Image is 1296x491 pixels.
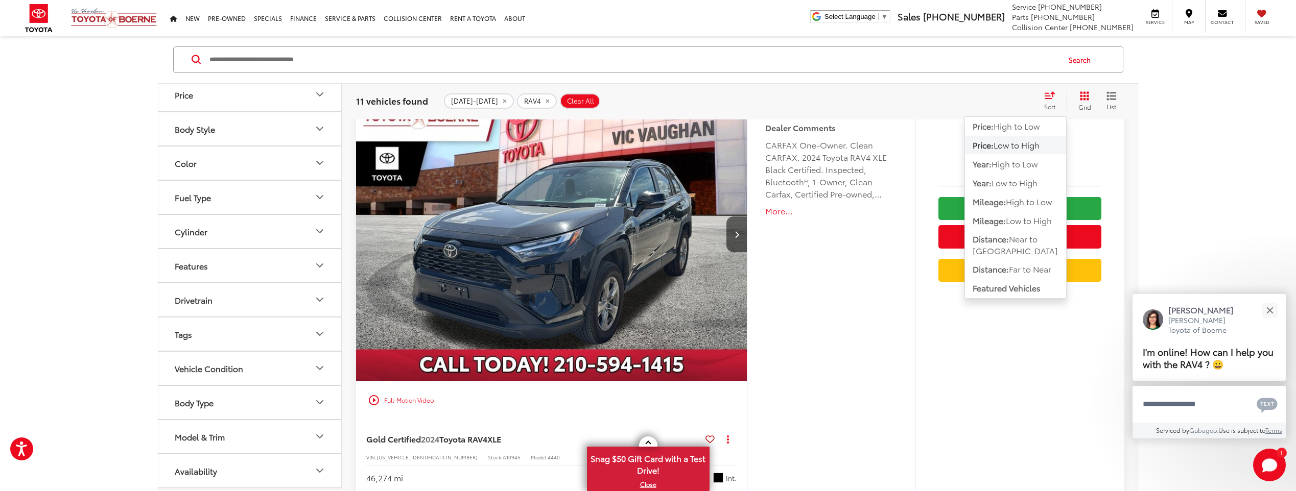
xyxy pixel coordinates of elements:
[314,226,326,238] div: Cylinder
[1012,22,1068,32] span: Collision Center
[175,432,225,441] div: Model & Trim
[1168,304,1244,315] p: [PERSON_NAME]
[524,97,541,105] span: RAV4
[175,158,197,168] div: Color
[719,430,737,448] button: Actions
[965,117,1066,135] button: Price:High to Low
[992,177,1038,188] span: Low to High
[1251,19,1273,26] span: Saved
[175,261,208,271] div: Features
[208,47,1059,72] input: Search by Make, Model, or Keyword
[973,282,1041,293] span: Featured Vehicles
[560,93,600,109] button: Clear All
[1156,426,1189,434] span: Serviced by
[488,453,503,461] span: Stock:
[1031,12,1095,22] span: [PHONE_NUMBER]
[973,233,1009,244] span: Distance:
[726,473,737,483] span: Int.
[314,89,326,101] div: Price
[1078,103,1091,111] span: Grid
[158,78,342,111] button: PricePrice
[1253,449,1286,481] svg: Start Chat
[973,177,992,188] span: Year:
[713,473,723,483] span: Black
[158,249,342,282] button: FeaturesFeatures
[1280,450,1283,455] span: 1
[938,259,1101,282] a: Value Your Trade
[314,431,326,443] div: Model & Trim
[965,230,1066,260] button: Distance:Near to [GEOGRAPHIC_DATA]
[994,139,1040,151] span: Low to High
[992,158,1038,169] span: High to Low
[973,233,1058,256] span: Near to [GEOGRAPHIC_DATA]
[158,112,342,145] button: Body StyleBody Style
[973,214,1006,226] span: Mileage:
[451,97,498,105] span: [DATE]-[DATE]
[314,397,326,409] div: Body Type
[765,121,897,134] h5: Dealer Comments
[1133,386,1286,423] textarea: Type your message
[1254,392,1281,415] button: Chat with SMS
[938,225,1101,248] button: Get Price Now
[994,120,1040,132] span: High to Low
[531,453,548,461] span: Model:
[965,211,1066,230] button: Mileage:Low to High
[1067,91,1099,111] button: Grid View
[878,13,879,20] span: ​
[1143,345,1274,371] span: I'm online! How can I help you with the RAV4 ? 😀
[314,294,326,306] div: Drivetrain
[366,453,376,461] span: VIN:
[314,123,326,135] div: Body Style
[973,195,1006,207] span: Mileage:
[1144,19,1167,26] span: Service
[439,433,487,445] span: Toyota RAV4
[175,466,217,476] div: Availability
[1106,102,1117,111] span: List
[366,472,403,484] div: 46,274 mi
[881,13,888,20] span: ▼
[175,398,214,407] div: Body Type
[588,448,709,479] span: Snag $50 Gift Card with a Test Drive!
[965,279,1066,298] button: Featured Vehicles
[965,192,1066,211] button: Mileage:High to Low
[973,139,994,151] span: Price:
[965,260,1066,279] button: Distance:Far to Near
[973,263,1009,275] span: Distance:
[1012,12,1029,22] span: Parts
[356,94,428,107] span: 11 vehicles found
[726,216,747,252] button: Next image
[314,157,326,169] div: Color
[1265,426,1282,434] a: Terms
[973,158,992,169] span: Year:
[175,363,243,373] div: Vehicle Condition
[444,93,514,109] button: remove 2022-2025
[1059,47,1105,72] button: Search
[1039,91,1067,111] button: Select sort value
[1006,195,1052,207] span: High to Low
[314,465,326,477] div: Availability
[314,191,326,204] div: Fuel Type
[965,155,1066,173] button: Year:High to Low
[158,181,342,214] button: Fuel TypeFuel Type
[727,435,729,443] span: dropdown dots
[376,453,478,461] span: [US_VEHICLE_IDENTIFICATION_NUMBER]
[314,328,326,340] div: Tags
[1044,102,1055,111] span: Sort
[1168,315,1244,335] p: [PERSON_NAME] Toyota of Boerne
[517,93,557,109] button: remove RAV4
[70,8,157,29] img: Vic Vaughan Toyota of Boerne
[1218,426,1265,434] span: Use is subject to
[1070,22,1134,32] span: [PHONE_NUMBER]
[158,146,342,180] button: ColorColor
[824,13,876,20] span: Select Language
[1133,294,1286,438] div: Close[PERSON_NAME][PERSON_NAME] Toyota of BoerneI'm online! How can I help you with the RAV4 ? 😀T...
[923,10,1005,23] span: [PHONE_NUMBER]
[356,87,748,381] a: 2024 Toyota RAV4 XLE2024 Toyota RAV4 XLE2024 Toyota RAV4 XLE2024 Toyota RAV4 XLE
[1038,2,1102,12] span: [PHONE_NUMBER]
[175,227,207,236] div: Cylinder
[158,386,342,419] button: Body TypeBody Type
[175,329,192,339] div: Tags
[973,120,994,132] span: Price:
[366,433,421,445] span: Gold Certified
[765,205,897,217] button: More...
